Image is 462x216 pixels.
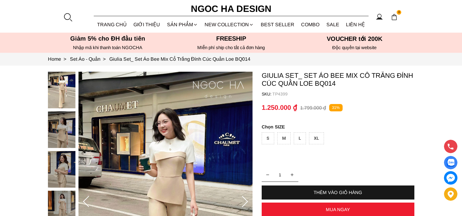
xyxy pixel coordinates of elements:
[447,159,454,167] img: Display image
[272,92,414,96] p: TP4399
[397,10,402,15] span: 0
[295,35,414,42] h5: VOUCHER tới 200K
[329,104,343,112] p: 31%
[164,16,202,33] div: SẢN PHẨM
[262,92,272,96] h6: SKU:
[298,16,323,33] a: Combo
[48,72,75,108] img: Giulia Set_ Set Áo Bee Mix Cổ Trắng Đính Cúc Quần Loe BQ014_mini_0
[61,56,69,62] span: >
[216,35,246,42] font: Freeship
[185,2,277,16] a: Ngoc Ha Design
[262,190,414,195] div: THÊM VÀO GIỎ HÀNG
[94,16,130,33] a: TRANG CHỦ
[277,132,291,144] div: M
[262,72,414,88] p: Giulia Set_ Set Áo Bee Mix Cổ Trắng Đính Cúc Quần Loe BQ014
[323,16,343,33] a: SALE
[444,171,457,185] a: messenger
[391,14,398,20] img: img-CART-ICON-ksit0nf1
[300,105,326,111] p: 1.799.000 ₫
[48,111,75,148] img: Giulia Set_ Set Áo Bee Mix Cổ Trắng Đính Cúc Quần Loe BQ014_mini_1
[70,56,109,62] a: Link to Set Áo - Quần
[262,169,298,181] input: Quantity input
[48,151,75,188] img: Giulia Set_ Set Áo Bee Mix Cổ Trắng Đính Cúc Quần Loe BQ014_mini_2
[295,45,414,50] h6: Độc quyền tại website
[444,156,457,169] a: Display image
[100,56,108,62] span: >
[109,56,251,62] a: Link to Giulia Set_ Set Áo Bee Mix Cổ Trắng Đính Cúc Quần Loe BQ014
[257,16,298,33] a: BEST SELLER
[70,35,145,42] font: Giảm 5% cho ĐH đầu tiên
[201,16,257,33] a: NEW COLLECTION
[262,104,297,112] p: 1.250.000 ₫
[73,45,142,50] font: Nhập mã khi thanh toán NGOCHA
[130,16,164,33] a: GIỚI THIỆU
[262,124,414,129] p: SIZE
[171,45,291,50] h6: MIễn phí ship cho tất cả đơn hàng
[309,132,324,144] div: XL
[48,56,70,62] a: Link to Home
[343,16,369,33] a: LIÊN HỆ
[262,132,274,144] div: S
[294,132,306,144] div: L
[262,207,414,212] div: MUA NGAY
